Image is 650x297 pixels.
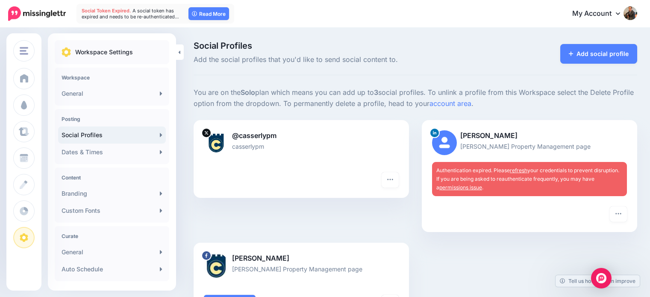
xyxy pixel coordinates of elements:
span: A social token has expired and needs to be re-authenticated… [82,8,179,20]
p: casserlypm [204,141,399,151]
img: user_default_image.png [432,130,457,155]
h4: Posting [62,116,162,122]
p: [PERSON_NAME] [204,253,399,264]
b: 3 [374,88,378,97]
img: Missinglettr [8,6,66,21]
img: menu.png [20,47,28,55]
a: Tell us how we can improve [556,275,640,287]
a: Social Profiles [58,126,166,144]
span: Add the social profiles that you'd like to send social content to. [194,54,485,65]
a: Read More [188,7,229,20]
p: [PERSON_NAME] Property Management page [204,264,399,274]
a: Custom Fonts [58,202,166,219]
p: Workspace Settings [75,47,133,57]
a: account area [429,99,471,108]
img: settings.png [62,47,71,57]
p: You are on the plan which means you can add up to social profiles. To unlink a profile from this ... [194,87,637,109]
a: General [58,244,166,261]
div: Open Intercom Messenger [591,268,612,288]
a: General [58,85,166,102]
a: Dates & Times [58,144,166,161]
h4: Workspace [62,74,162,81]
p: [PERSON_NAME] Property Management page [432,141,627,151]
a: refresh [510,167,527,173]
span: Social Profiles [194,41,485,50]
h4: Content [62,174,162,181]
img: 243908753_239319678210683_4494170486070540910_n-bsa139979.jpg [204,253,229,278]
a: Auto Schedule [58,261,166,278]
a: Add social profile [560,44,638,64]
a: Branding [58,185,166,202]
b: Solo [241,88,255,97]
span: Social Token Expired. [82,8,131,14]
span: Authentication expired. Please your credentials to prevent disruption. If you are being asked to ... [436,167,619,191]
p: @casserlypm [204,130,399,141]
p: [PERSON_NAME] [432,130,627,141]
img: QWsZO6Fz-80907.jpg [204,130,229,155]
a: My Account [564,3,637,24]
a: permissions issue [439,184,482,191]
h4: Curate [62,233,162,239]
